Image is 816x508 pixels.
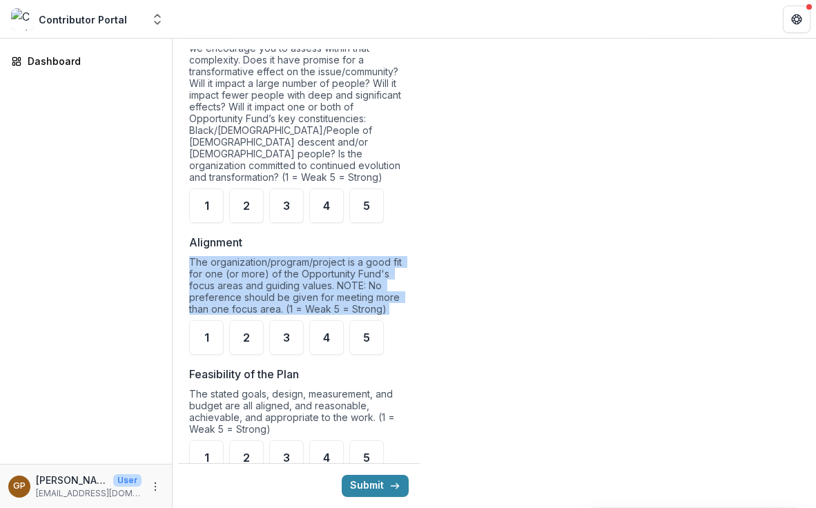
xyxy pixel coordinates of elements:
span: 2 [243,200,250,211]
span: 2 [243,332,250,343]
div: The organization/program/project is a good fit for one (or more) of the Opportunity Fund's focus ... [189,256,409,320]
div: Gillian Porter [13,482,26,491]
button: More [147,478,164,495]
div: Dashboard [28,54,155,68]
a: Dashboard [6,50,166,72]
span: 4 [323,200,330,211]
span: 3 [283,332,290,343]
div: Contributor Portal [39,12,127,27]
span: 5 [363,200,370,211]
button: Submit [342,475,409,497]
div: The stated goals, design, measurement, and budget are all aligned, and reasonable, achievable, an... [189,388,409,440]
p: Feasibility of the Plan [189,366,299,382]
span: 3 [283,200,290,211]
span: 1 [204,332,209,343]
span: 5 [363,332,370,343]
p: User [113,474,142,487]
div: There are many ways to think about impact and we encourage you to assess within that complexity. ... [189,30,409,188]
span: 5 [363,452,370,463]
span: 4 [323,332,330,343]
button: Open entity switcher [148,6,167,33]
p: [PERSON_NAME] [36,473,108,487]
button: Get Help [783,6,810,33]
img: Contributor Portal [11,8,33,30]
span: 4 [323,452,330,463]
span: 2 [243,452,250,463]
span: 1 [204,452,209,463]
p: Alignment [189,234,242,251]
span: 1 [204,200,209,211]
span: 3 [283,452,290,463]
p: [EMAIL_ADDRESS][DOMAIN_NAME] [36,487,142,500]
